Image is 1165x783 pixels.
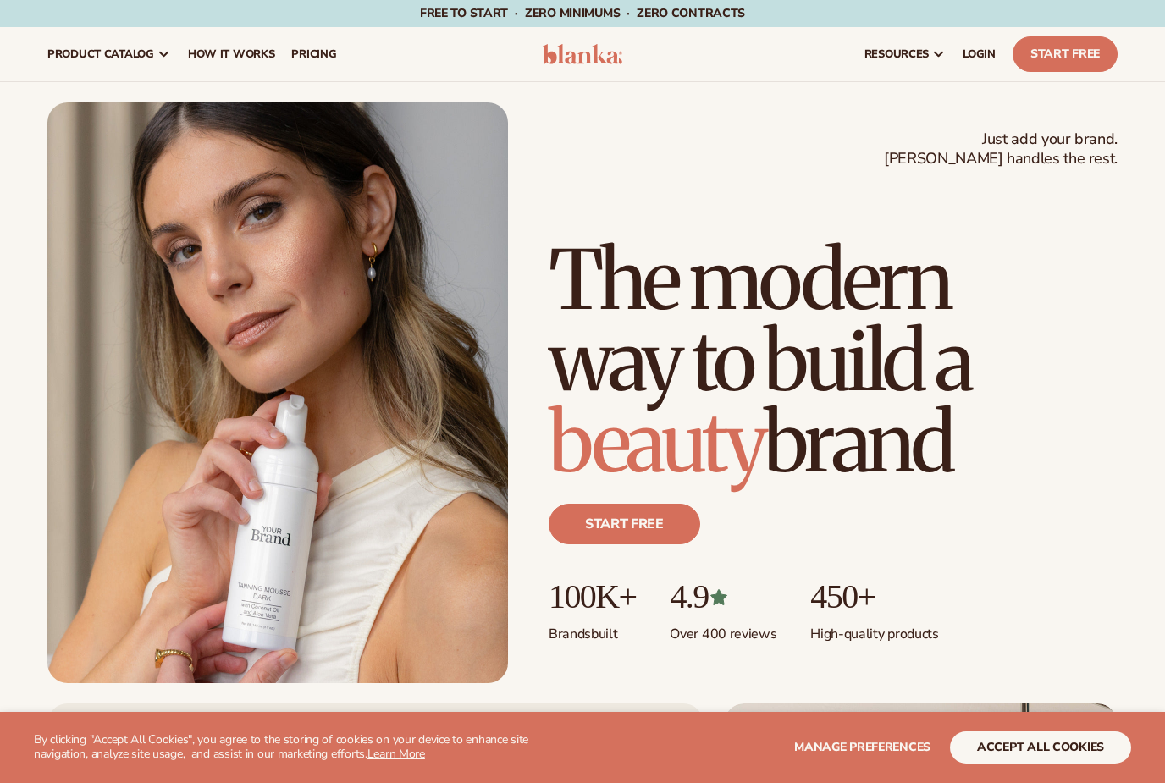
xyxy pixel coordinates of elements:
[549,240,1118,483] h1: The modern way to build a brand
[670,615,776,643] p: Over 400 reviews
[794,739,930,755] span: Manage preferences
[188,47,275,61] span: How It Works
[283,27,345,81] a: pricing
[47,102,508,683] img: Female holding tanning mousse.
[884,130,1118,169] span: Just add your brand. [PERSON_NAME] handles the rest.
[856,27,954,81] a: resources
[47,47,154,61] span: product catalog
[34,733,585,762] p: By clicking "Accept All Cookies", you agree to the storing of cookies on your device to enhance s...
[864,47,929,61] span: resources
[954,27,1004,81] a: LOGIN
[543,44,622,64] img: logo
[810,615,938,643] p: High-quality products
[420,5,745,21] span: Free to start · ZERO minimums · ZERO contracts
[950,731,1131,764] button: accept all cookies
[549,615,636,643] p: Brands built
[670,578,776,615] p: 4.9
[39,27,179,81] a: product catalog
[179,27,284,81] a: How It Works
[549,392,764,494] span: beauty
[794,731,930,764] button: Manage preferences
[963,47,996,61] span: LOGIN
[810,578,938,615] p: 450+
[549,504,700,544] a: Start free
[367,746,425,762] a: Learn More
[1013,36,1118,72] a: Start Free
[549,578,636,615] p: 100K+
[291,47,336,61] span: pricing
